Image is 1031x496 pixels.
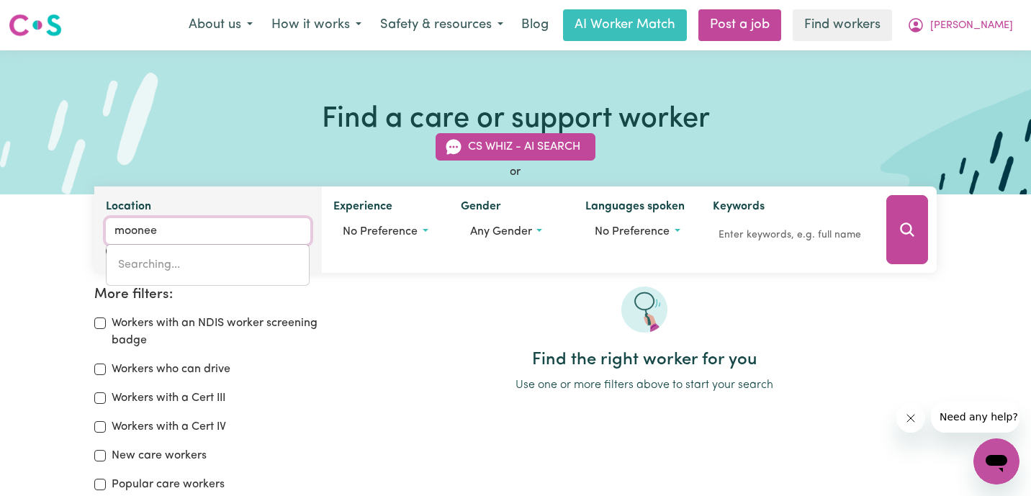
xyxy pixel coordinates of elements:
label: Keywords [713,198,765,218]
button: About us [179,10,262,40]
a: Find workers [793,9,892,41]
button: Search [886,195,928,264]
button: Worker language preferences [585,218,689,245]
input: Enter keywords, e.g. full name, interests [713,224,866,246]
button: My Account [898,10,1022,40]
h1: Find a care or support worker [322,102,710,137]
h2: More filters: [94,287,335,303]
a: AI Worker Match [563,9,687,41]
span: No preference [343,226,418,238]
button: How it works [262,10,371,40]
div: menu-options [106,244,310,286]
label: Experience [333,198,392,218]
p: Use one or more filters above to start your search [352,376,936,394]
button: Safety & resources [371,10,513,40]
iframe: Button to launch messaging window [973,438,1019,484]
button: CS Whiz - AI Search [436,133,595,161]
label: Workers with an NDIS worker screening badge [112,315,335,349]
label: Gender [461,198,501,218]
button: Worker gender preference [461,218,563,245]
iframe: Message from company [931,401,1019,433]
label: Popular care workers [112,476,225,493]
button: Worker experience options [333,218,437,245]
span: No preference [595,226,670,238]
a: Blog [513,9,557,41]
label: Workers with a Cert III [112,389,225,407]
label: New care workers [112,447,207,464]
span: Any gender [470,226,532,238]
span: [PERSON_NAME] [930,18,1013,34]
label: Languages spoken [585,198,685,218]
h2: Find the right worker for you [352,350,936,371]
img: Careseekers logo [9,12,62,38]
div: or [94,163,936,181]
a: Careseekers logo [9,9,62,42]
label: Workers with a Cert IV [112,418,226,436]
iframe: Close message [896,404,925,433]
label: Workers who can drive [112,361,230,378]
label: Location [106,198,151,218]
a: Post a job [698,9,781,41]
input: Enter a suburb [106,218,310,244]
